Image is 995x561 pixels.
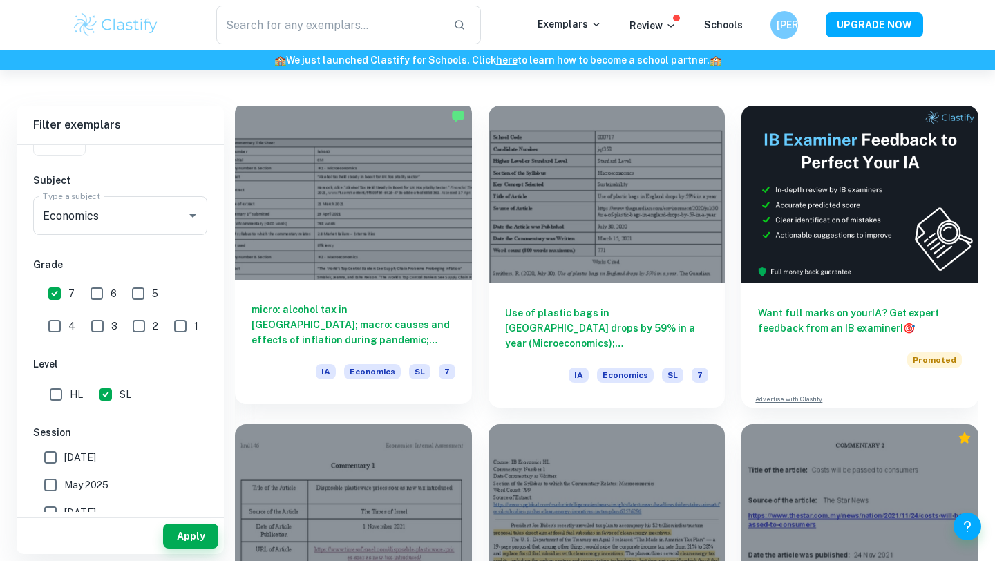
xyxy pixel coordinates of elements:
img: Clastify logo [72,11,160,39]
h6: Grade [33,257,207,272]
a: Schools [704,19,743,30]
a: here [496,55,518,66]
span: [DATE] [64,505,96,520]
h6: Level [33,356,207,372]
a: Advertise with Clastify [755,394,822,404]
p: Exemplars [538,17,602,32]
h6: Use of plastic bags in [GEOGRAPHIC_DATA] drops by 59% in a year (Microeconomics); [GEOGRAPHIC_DAT... [505,305,709,351]
label: Type a subject [43,190,100,202]
button: [PERSON_NAME] [770,11,798,39]
button: UPGRADE NOW [826,12,923,37]
h6: Session [33,425,207,440]
span: 7 [68,286,75,301]
span: Economics [597,368,654,383]
span: 4 [68,318,75,334]
span: 🏫 [710,55,721,66]
span: 6 [111,286,117,301]
img: Thumbnail [741,106,978,283]
span: 5 [152,286,158,301]
div: Premium [958,431,972,445]
a: Use of plastic bags in [GEOGRAPHIC_DATA] drops by 59% in a year (Microeconomics); [GEOGRAPHIC_DAT... [489,106,726,408]
span: 1 [194,318,198,334]
h6: Want full marks on your IA ? Get expert feedback from an IB examiner! [758,305,962,336]
h6: [PERSON_NAME] [777,17,793,32]
span: 7 [692,368,708,383]
h6: We just launched Clastify for Schools. Click to learn how to become a school partner. [3,53,992,68]
span: IA [569,368,589,383]
button: Help and Feedback [954,513,981,540]
span: 🏫 [274,55,286,66]
span: SL [662,368,683,383]
span: Promoted [907,352,962,368]
span: HL [70,387,83,402]
a: micro: alcohol tax in [GEOGRAPHIC_DATA]; macro: causes and effects of inflation during pandemic; ... [235,106,472,408]
button: Open [183,206,202,225]
span: 2 [153,318,158,334]
img: Marked [451,109,465,123]
span: May 2025 [64,477,108,493]
span: 🎯 [903,323,915,334]
p: Review [629,18,676,33]
span: 3 [111,318,117,334]
h6: micro: alcohol tax in [GEOGRAPHIC_DATA]; macro: causes and effects of inflation during pandemic; ... [252,302,455,348]
h6: Filter exemplars [17,106,224,144]
span: IA [316,364,336,379]
h6: Subject [33,173,207,188]
a: Want full marks on yourIA? Get expert feedback from an IB examiner!PromotedAdvertise with Clastify [741,106,978,408]
span: SL [120,387,131,402]
input: Search for any exemplars... [216,6,442,44]
span: [DATE] [64,450,96,465]
span: SL [409,364,430,379]
button: Apply [163,524,218,549]
span: Economics [344,364,401,379]
span: 7 [439,364,455,379]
